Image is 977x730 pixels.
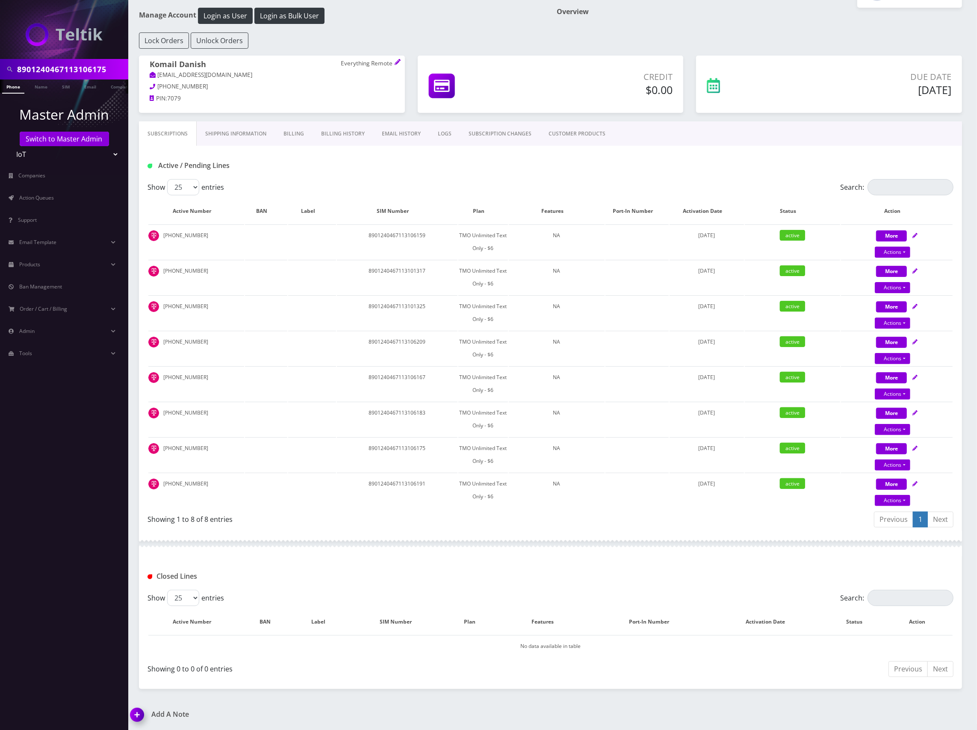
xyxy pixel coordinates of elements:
[458,402,508,436] td: TMO Unlimited Text Only - $6
[148,609,244,634] th: Active Number: activate to sort column descending
[139,121,197,146] a: Subscriptions
[449,609,499,634] th: Plan: activate to sort column ascending
[337,366,458,401] td: 8901240467113106167
[698,267,715,274] span: [DATE]
[780,301,805,312] span: active
[890,609,953,634] th: Action : activate to sort column ascending
[509,295,605,330] td: NA
[509,199,605,224] th: Features: activate to sort column ascending
[18,216,37,224] span: Support
[841,199,953,224] th: Action: activate to sort column ascending
[780,265,805,276] span: active
[20,132,109,146] button: Switch to Master Admin
[150,94,167,103] a: PIN:
[148,408,159,418] img: t_img.png
[17,61,126,77] input: Search in Company
[148,230,159,241] img: t_img.png
[295,609,351,634] th: Label: activate to sort column ascending
[875,282,910,293] a: Actions
[780,443,805,453] span: active
[875,459,910,471] a: Actions
[148,479,159,489] img: t_img.png
[509,260,605,294] td: NA
[148,437,244,472] td: [PHONE_NUMBER]
[148,164,152,168] img: Active / Pending Lines
[130,710,544,718] a: Add A Note
[596,609,711,634] th: Port-In Number: activate to sort column ascending
[19,238,56,246] span: Email Template
[840,179,953,195] label: Search:
[458,199,508,224] th: Plan: activate to sort column ascending
[337,402,458,436] td: 8901240467113106183
[780,336,805,347] span: active
[509,366,605,401] td: NA
[888,661,928,677] a: Previous
[927,661,953,677] a: Next
[148,295,244,330] td: [PHONE_NUMBER]
[148,590,224,606] label: Show entries
[167,179,199,195] select: Showentries
[341,60,394,68] p: Everything Remote
[337,295,458,330] td: 8901240467113101325
[148,402,244,436] td: [PHONE_NUMBER]
[458,366,508,401] td: TMO Unlimited Text Only - $6
[19,172,46,179] span: Companies
[2,79,24,94] a: Phone
[245,609,294,634] th: BAN: activate to sort column ascending
[535,71,673,83] p: Credit
[373,121,429,146] a: EMAIL HISTORY
[509,224,605,259] td: NA
[698,374,715,381] span: [DATE]
[458,260,508,294] td: TMO Unlimited Text Only - $6
[148,337,159,347] img: t_img.png
[150,71,253,79] a: [EMAIL_ADDRESS][DOMAIN_NAME]
[337,331,458,365] td: 8901240467113106209
[337,473,458,507] td: 8901240467113106191
[509,402,605,436] td: NA
[499,609,595,634] th: Features: activate to sort column ascending
[245,199,288,224] th: BAN: activate to sort column ascending
[148,473,244,507] td: [PHONE_NUMBER]
[876,408,907,419] button: More
[793,83,951,96] h5: [DATE]
[148,572,407,580] h1: Closed Lines
[509,331,605,365] td: NA
[458,473,508,507] td: TMO Unlimited Text Only - $6
[509,473,605,507] td: NA
[337,260,458,294] td: 8901240467113101317
[148,224,244,259] td: [PHONE_NUMBER]
[19,283,62,290] span: Ban Management
[557,8,962,16] h1: Overview
[793,71,951,83] p: Due Date
[875,318,910,329] a: Actions
[288,199,336,224] th: Label: activate to sort column ascending
[148,660,544,674] div: Showing 0 to 0 of 0 entries
[875,495,910,506] a: Actions
[148,372,159,383] img: t_img.png
[429,121,460,146] a: LOGS
[780,407,805,418] span: active
[198,8,253,24] button: Login as User
[148,574,152,579] img: Closed Lines
[30,79,52,93] a: Name
[698,338,715,345] span: [DATE]
[875,389,910,400] a: Actions
[20,305,68,312] span: Order / Cart / Billing
[80,79,100,93] a: Email
[509,437,605,472] td: NA
[197,121,275,146] a: Shipping Information
[158,82,208,90] span: [PHONE_NUMBER]
[874,512,913,527] a: Previous
[139,8,544,24] h1: Manage Account
[927,512,953,527] a: Next
[698,444,715,452] span: [DATE]
[148,511,544,524] div: Showing 1 to 8 of 8 entries
[670,199,744,224] th: Activation Date: activate to sort column ascending
[148,199,244,224] th: Active Number: activate to sort column ascending
[875,424,910,435] a: Actions
[458,331,508,365] td: TMO Unlimited Text Only - $6
[19,327,35,335] span: Admin
[148,260,244,294] td: [PHONE_NUMBER]
[19,261,40,268] span: Products
[139,32,189,49] button: Lock Orders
